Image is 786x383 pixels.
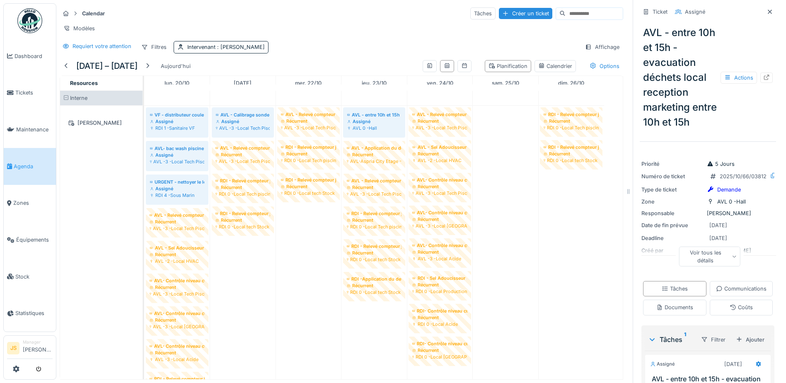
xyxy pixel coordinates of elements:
[721,72,757,84] div: Actions
[684,335,686,344] sup: 1
[544,157,599,164] div: RDI 0 -Local tech Stock Produit Piscine
[150,284,205,291] div: Récurrent
[641,186,704,194] div: Type de ticket
[347,125,401,131] div: AVL 0 -Hall
[162,78,191,89] a: 20 octobre 2025
[281,118,336,124] div: Récurrent
[412,183,467,190] div: Récurrent
[4,295,56,332] a: Statistiques
[586,60,623,72] div: Options
[150,310,205,317] div: AVL- Contrôle niveau cuve chlore et acide
[7,339,53,359] a: JS Manager[PERSON_NAME]
[360,78,389,89] a: 23 octobre 2025
[641,198,704,206] div: Zone
[150,112,204,118] div: VF - distributeur coule - cu
[4,185,56,222] a: Zones
[215,151,270,158] div: Récurrent
[70,95,87,101] span: Interne
[412,157,467,164] div: AVL -2 -Local HVAC
[544,124,599,131] div: RDI 0 -Local Tech piscine
[150,291,205,297] div: AVL -3 -Local Tech Piscine
[215,191,270,197] div: RDI 0 -Local Tech piscine
[79,10,108,17] strong: Calendar
[720,172,767,180] div: 2025/10/66/03812
[281,183,336,190] div: Récurrent
[347,191,401,197] div: AVL -3 -Local Tech Piscine
[347,184,401,191] div: Récurrent
[733,334,768,345] div: Ajouter
[544,144,599,150] div: RDI - Relevé compteur jacuzzi
[281,144,336,150] div: RDI - Relevé compteur jacuzzi
[150,118,204,125] div: Assigné
[281,150,336,157] div: Récurrent
[150,192,204,199] div: RDI 4 -Sous Marin
[281,124,336,131] div: AVL -3 -Local Tech Piscine
[412,124,467,131] div: AVL -3 -Local Tech Piscine
[216,118,270,125] div: Assigné
[347,177,401,184] div: AVL - Relevé compteur jacuzzi
[150,251,205,258] div: Récurrent
[150,245,205,251] div: AVL - Sel Adoucisseur
[425,78,455,89] a: 24 octobre 2025
[7,342,19,354] li: JS
[412,281,467,288] div: Récurrent
[23,339,53,357] li: [PERSON_NAME]
[347,223,401,230] div: RDI 0 -Local Tech piscine
[489,62,527,70] div: Planification
[15,52,53,60] span: Dashboard
[656,303,693,311] div: Documents
[412,150,467,157] div: Récurrent
[138,41,170,53] div: Filtres
[717,198,746,206] div: AVL 0 -Hall
[641,209,774,217] div: [PERSON_NAME]
[641,221,704,229] div: Date de fin prévue
[16,236,53,244] span: Équipements
[150,179,204,185] div: URGENT - nettoyer le local sous-marin au +4 visite de [PERSON_NAME] et representant groupe de pul...
[648,335,694,344] div: Tâches
[412,118,467,124] div: Récurrent
[412,275,467,281] div: RDI - Sel Adoucisseur
[150,258,205,264] div: AVL -2 -Local HVAC
[709,221,727,229] div: [DATE]
[4,148,56,185] a: Agenda
[150,212,205,218] div: AVL - Relevé compteur jacuzzi
[150,152,204,158] div: Assigné
[347,276,401,282] div: RDI -Application du destructeur de mauvaise odeurs biocan
[215,44,265,50] span: : [PERSON_NAME]
[23,339,53,345] div: Manager
[281,190,336,196] div: RDI 0 -Local tech Stock Produit Piscine
[347,210,401,217] div: RDI - Relevé compteur jacuzzi
[150,145,204,152] div: AVL- bac wash piscine et jacuzzi
[412,354,467,360] div: RDI 0 -Local [GEOGRAPHIC_DATA]
[412,223,467,229] div: AVL -3 -Local [GEOGRAPHIC_DATA]
[544,150,599,157] div: Récurrent
[215,217,270,223] div: Récurrent
[470,7,496,19] div: Tâches
[15,309,53,317] span: Statistiques
[187,43,265,51] div: Intervenant
[412,144,467,150] div: AVL - Sel Adoucisseur
[347,112,401,118] div: AVL - entre 10h et 15h - evacuation déchets local reception marketing entre 10h et 15h
[70,80,98,86] span: Resources
[16,126,53,133] span: Maintenance
[216,112,270,118] div: AVL - Calibrage sonde PH et Chlore piscine et jacuzzi
[216,125,270,131] div: AVL -3 -Local Tech Piscine
[150,125,204,131] div: RDI 1 -Sanitaire VF
[490,78,521,89] a: 25 octobre 2025
[581,41,623,53] div: Affichage
[662,285,688,293] div: Tâches
[412,308,467,314] div: RDI- Contrôle niveau cuve chlore et acide
[215,158,270,165] div: AVL -3 -Local Tech Piscine
[232,78,254,89] a: 21 octobre 2025
[150,349,205,356] div: Récurrent
[499,8,552,19] div: Créer un ticket
[73,42,131,50] div: Requiert votre attention
[293,78,324,89] a: 22 octobre 2025
[15,273,53,281] span: Stock
[150,317,205,323] div: Récurrent
[717,186,741,194] div: Demande
[544,118,599,124] div: Récurrent
[65,118,138,128] div: [PERSON_NAME]
[347,145,401,151] div: AVL - Application du destructeur de mauvaise odeurs biocan
[4,221,56,258] a: Équipements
